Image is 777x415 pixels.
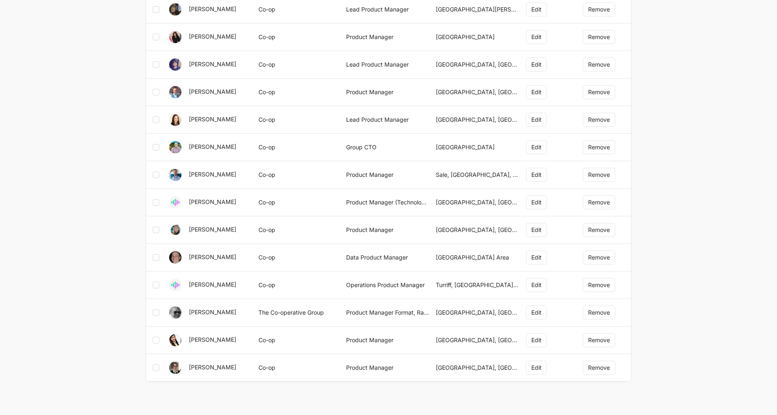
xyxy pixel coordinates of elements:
[526,361,547,375] button: Edit
[583,113,615,127] button: Remove
[189,336,236,343] a: [PERSON_NAME]
[189,226,236,233] a: [PERSON_NAME]
[189,281,236,288] a: [PERSON_NAME]
[526,223,547,237] button: Edit
[343,271,433,299] td: Operations Product Manager
[526,58,547,72] button: Edit
[583,333,615,347] button: Remove
[526,113,547,127] button: Edit
[189,198,236,205] a: [PERSON_NAME]
[433,161,522,189] td: Sale, [GEOGRAPHIC_DATA], [GEOGRAPHIC_DATA]
[526,278,547,292] button: Edit
[255,327,342,354] td: Co-op
[255,51,342,79] td: Co-op
[433,79,522,106] td: [GEOGRAPHIC_DATA], [GEOGRAPHIC_DATA]
[433,354,522,382] td: [GEOGRAPHIC_DATA], [GEOGRAPHIC_DATA], [GEOGRAPHIC_DATA]
[255,244,342,271] td: Co-op
[343,216,433,244] td: Product Manager
[189,308,236,315] a: [PERSON_NAME]
[255,161,342,189] td: Co-op
[583,2,615,16] button: Remove
[189,88,236,95] a: [PERSON_NAME]
[433,216,522,244] td: [GEOGRAPHIC_DATA], [GEOGRAPHIC_DATA]
[189,143,236,150] a: [PERSON_NAME]
[583,140,615,154] button: Remove
[189,253,236,260] a: [PERSON_NAME]
[526,195,547,209] button: Edit
[583,250,615,264] button: Remove
[189,60,236,67] a: [PERSON_NAME]
[343,161,433,189] td: Product Manager
[433,271,522,299] td: Turriff, [GEOGRAPHIC_DATA], [GEOGRAPHIC_DATA]
[343,354,433,382] td: Product Manager
[343,79,433,106] td: Product Manager
[343,327,433,354] td: Product Manager
[526,306,547,320] button: Edit
[189,171,236,178] a: [PERSON_NAME]
[526,168,547,182] button: Edit
[343,134,433,161] td: Group CTO
[583,278,615,292] button: Remove
[433,327,522,354] td: [GEOGRAPHIC_DATA], [GEOGRAPHIC_DATA]
[189,116,236,123] a: [PERSON_NAME]
[343,189,433,216] td: Product Manager (Technology and Data)
[433,244,522,271] td: [GEOGRAPHIC_DATA] Area
[583,223,615,237] button: Remove
[343,244,433,271] td: Data Product Manager
[255,354,342,382] td: Co-op
[255,23,342,51] td: Co-op
[526,2,547,16] button: Edit
[526,333,547,347] button: Edit
[343,106,433,134] td: Lead Product Manager
[583,195,615,209] button: Remove
[255,216,342,244] td: Co-op
[433,51,522,79] td: [GEOGRAPHIC_DATA], [GEOGRAPHIC_DATA]
[526,30,547,44] button: Edit
[433,106,522,134] td: [GEOGRAPHIC_DATA], [GEOGRAPHIC_DATA]
[583,85,615,99] button: Remove
[255,299,342,327] td: The Co-operative Group
[526,85,547,99] button: Edit
[255,134,342,161] td: Co-op
[583,306,615,320] button: Remove
[189,33,236,40] a: [PERSON_NAME]
[343,299,433,327] td: Product Manager Format, Range & Space (FRTS)
[583,168,615,182] button: Remove
[433,189,522,216] td: [GEOGRAPHIC_DATA], [GEOGRAPHIC_DATA], [GEOGRAPHIC_DATA]
[255,79,342,106] td: Co-op
[433,134,522,161] td: [GEOGRAPHIC_DATA]
[526,140,547,154] button: Edit
[583,30,615,44] button: Remove
[189,364,236,371] a: [PERSON_NAME]
[583,361,615,375] button: Remove
[433,299,522,327] td: [GEOGRAPHIC_DATA], [GEOGRAPHIC_DATA], [GEOGRAPHIC_DATA]
[526,250,547,264] button: Edit
[433,23,522,51] td: [GEOGRAPHIC_DATA]
[343,51,433,79] td: Lead Product Manager
[583,58,615,72] button: Remove
[255,189,342,216] td: Co-op
[343,23,433,51] td: Product Manager
[189,5,236,12] a: [PERSON_NAME]
[255,106,342,134] td: Co-op
[255,271,342,299] td: Co-op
